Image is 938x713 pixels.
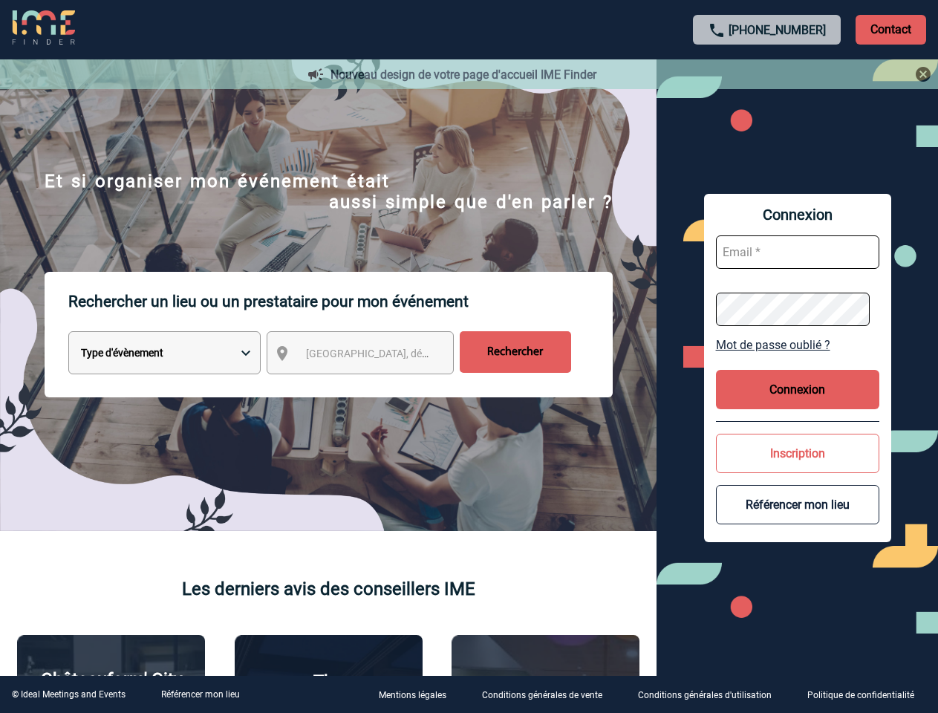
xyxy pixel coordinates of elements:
p: Conditions générales d'utilisation [638,691,772,701]
a: Mentions légales [367,688,470,702]
p: Mentions légales [379,691,446,701]
p: Politique de confidentialité [807,691,914,701]
a: Politique de confidentialité [795,688,938,702]
a: Conditions générales de vente [470,688,626,702]
p: Conditions générales de vente [482,691,602,701]
a: Conditions générales d'utilisation [626,688,795,702]
a: Référencer mon lieu [161,689,240,700]
div: © Ideal Meetings and Events [12,689,126,700]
